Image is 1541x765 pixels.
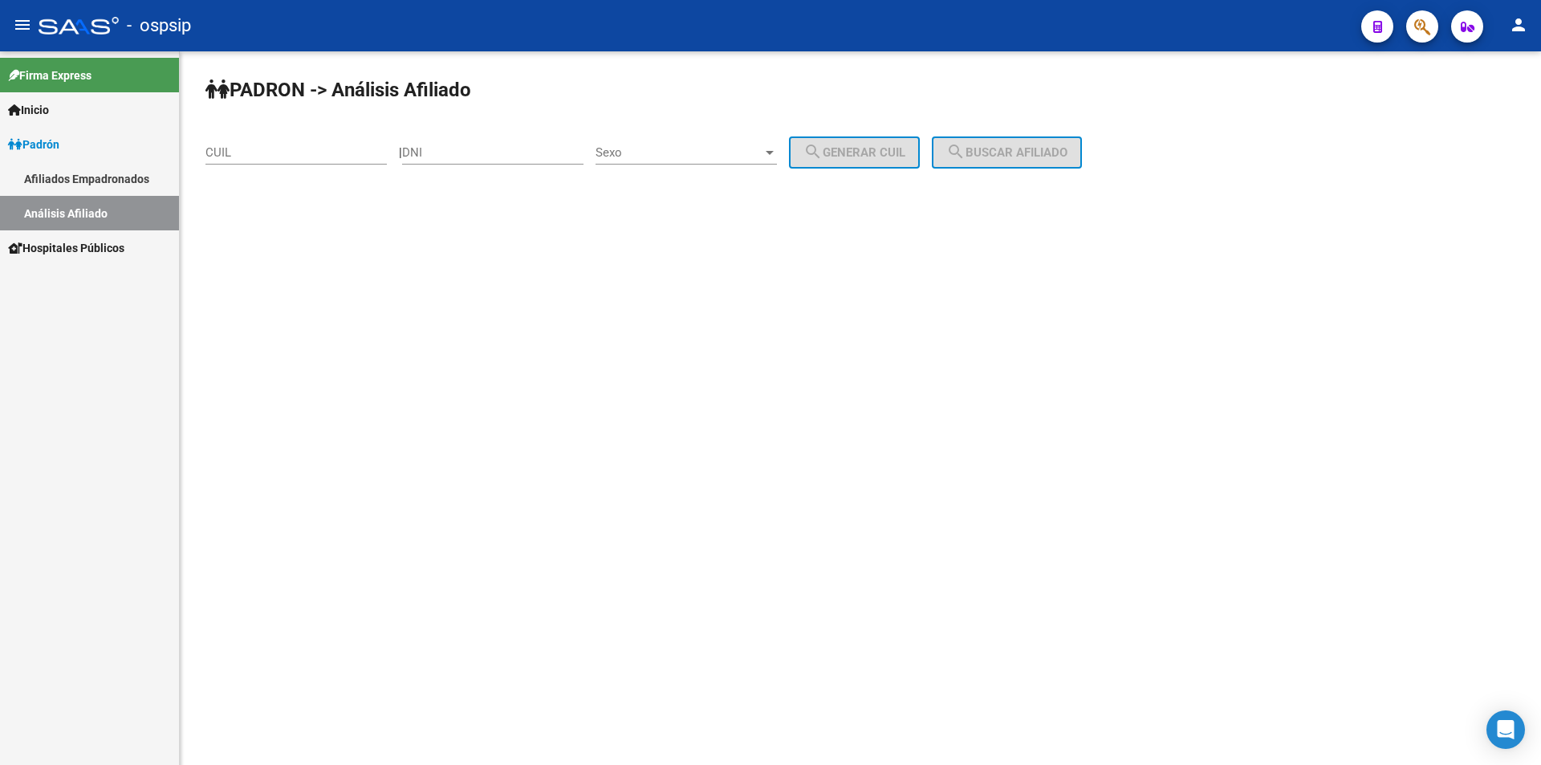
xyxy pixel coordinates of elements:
strong: PADRON -> Análisis Afiliado [205,79,471,101]
div: | [399,145,932,160]
span: Buscar afiliado [946,145,1067,160]
div: Open Intercom Messenger [1486,710,1525,749]
mat-icon: person [1509,15,1528,35]
span: Inicio [8,101,49,119]
span: Hospitales Públicos [8,239,124,257]
span: Padrón [8,136,59,153]
mat-icon: menu [13,15,32,35]
mat-icon: search [803,142,823,161]
span: Sexo [596,145,762,160]
button: Buscar afiliado [932,136,1082,169]
span: Firma Express [8,67,91,84]
button: Generar CUIL [789,136,920,169]
span: - ospsip [127,8,191,43]
mat-icon: search [946,142,966,161]
span: Generar CUIL [803,145,905,160]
